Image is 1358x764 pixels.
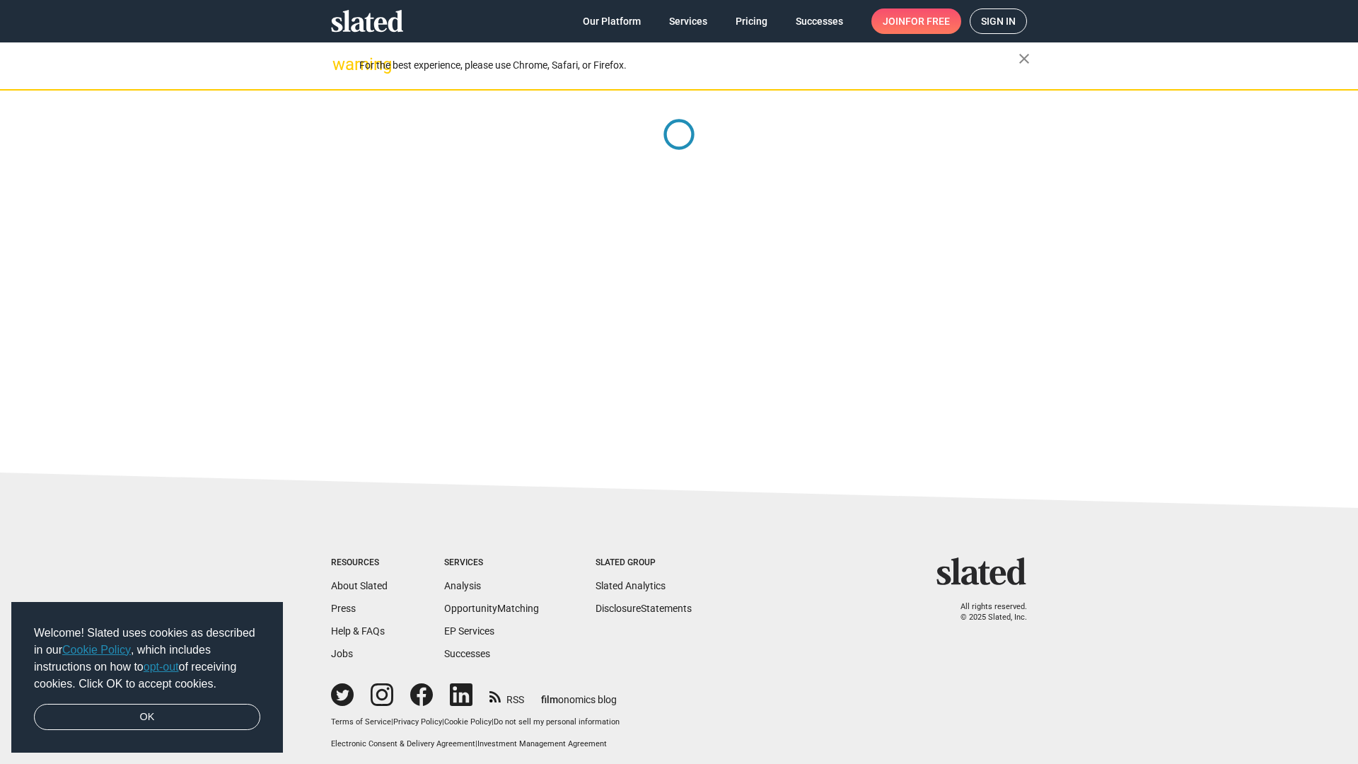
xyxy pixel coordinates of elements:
[883,8,950,34] span: Join
[331,739,475,748] a: Electronic Consent & Delivery Agreement
[541,694,558,705] span: film
[596,603,692,614] a: DisclosureStatements
[62,644,131,656] a: Cookie Policy
[331,625,385,637] a: Help & FAQs
[331,603,356,614] a: Press
[981,9,1016,33] span: Sign in
[905,8,950,34] span: for free
[391,717,393,727] span: |
[444,717,492,727] a: Cookie Policy
[393,717,442,727] a: Privacy Policy
[489,685,524,707] a: RSS
[444,557,539,569] div: Services
[475,739,477,748] span: |
[359,56,1018,75] div: For the best experience, please use Chrome, Safari, or Firefox.
[571,8,652,34] a: Our Platform
[658,8,719,34] a: Services
[332,56,349,73] mat-icon: warning
[442,717,444,727] span: |
[494,717,620,728] button: Do not sell my personal information
[144,661,179,673] a: opt-out
[541,682,617,707] a: filmonomics blog
[796,8,843,34] span: Successes
[11,602,283,753] div: cookieconsent
[492,717,494,727] span: |
[946,602,1027,623] p: All rights reserved. © 2025 Slated, Inc.
[583,8,641,34] span: Our Platform
[331,717,391,727] a: Terms of Service
[784,8,854,34] a: Successes
[444,648,490,659] a: Successes
[477,739,607,748] a: Investment Management Agreement
[736,8,767,34] span: Pricing
[331,557,388,569] div: Resources
[34,704,260,731] a: dismiss cookie message
[724,8,779,34] a: Pricing
[444,603,539,614] a: OpportunityMatching
[1016,50,1033,67] mat-icon: close
[871,8,961,34] a: Joinfor free
[331,648,353,659] a: Jobs
[596,580,666,591] a: Slated Analytics
[444,580,481,591] a: Analysis
[331,580,388,591] a: About Slated
[669,8,707,34] span: Services
[444,625,494,637] a: EP Services
[970,8,1027,34] a: Sign in
[34,625,260,693] span: Welcome! Slated uses cookies as described in our , which includes instructions on how to of recei...
[596,557,692,569] div: Slated Group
